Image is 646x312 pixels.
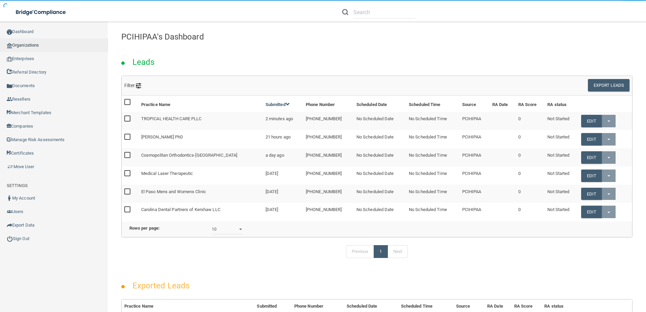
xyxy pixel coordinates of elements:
td: No Scheduled Time [406,185,459,203]
td: No Scheduled Time [406,112,459,130]
td: Carolina Dental Partners of Kershaw LLC [139,203,263,221]
h2: Leads [126,53,161,72]
h4: PCIHIPAA's Dashboard [121,32,632,41]
td: PCIHIPAA [459,130,490,148]
td: No Scheduled Date [354,166,406,185]
td: [PHONE_NUMBER] [303,166,354,185]
label: SETTINGS [7,182,28,190]
td: 0 [516,166,545,185]
td: El Paso Mens and Womens Clinic [139,185,263,203]
span: Filter [124,83,142,88]
a: Previous [346,245,374,258]
td: Not Started [545,130,578,148]
td: [DATE] [263,166,303,185]
a: Edit [581,206,602,218]
td: No Scheduled Date [354,148,406,166]
a: Edit [581,133,602,146]
img: enterprise.0d942306.png [7,57,12,61]
td: 21 hours ago [263,130,303,148]
th: RA status [545,96,578,112]
td: 0 [516,185,545,203]
a: Edit [581,188,602,200]
td: 2 minutes ago [263,112,303,130]
td: PCIHIPAA [459,166,490,185]
td: No Scheduled Date [354,112,406,130]
iframe: Drift Widget Chat Controller [529,264,638,291]
a: Edit [581,170,602,182]
td: No Scheduled Time [406,203,459,221]
a: Next [388,245,408,258]
th: RA Date [490,96,516,112]
th: Scheduled Time [406,96,459,112]
td: [PHONE_NUMBER] [303,185,354,203]
th: Scheduled Date [354,96,406,112]
td: Medical Laser Therapeutic [139,166,263,185]
td: No Scheduled Date [354,185,406,203]
td: [PHONE_NUMBER] [303,148,354,166]
img: ic_power_dark.7ecde6b1.png [7,236,13,242]
td: [DATE] [263,203,303,221]
td: Not Started [545,185,578,203]
a: Submitted [266,102,290,107]
img: ic_reseller.de258add.png [7,97,12,102]
img: ic_dashboard_dark.d01f4a41.png [7,29,12,35]
img: ic-search.3b580494.png [342,9,348,15]
td: No Scheduled Time [406,130,459,148]
td: Not Started [545,166,578,185]
img: icon-filter@2x.21656d0b.png [136,83,141,88]
a: Edit [581,115,602,127]
td: TROPICAL HEALTH CARE PLLC [139,112,263,130]
th: Practice Name [139,96,263,112]
th: Phone Number [303,96,354,112]
a: Edit [581,151,602,164]
td: No Scheduled Time [406,166,459,185]
td: No Scheduled Date [354,130,406,148]
th: Source [459,96,490,112]
td: No Scheduled Date [354,203,406,221]
td: 0 [516,148,545,166]
td: Not Started [545,148,578,166]
td: [DATE] [263,185,303,203]
td: PCIHIPAA [459,185,490,203]
td: PCIHIPAA [459,203,490,221]
img: bridge_compliance_login_screen.278c3ca4.svg [10,5,72,19]
td: PCIHIPAA [459,112,490,130]
td: PCIHIPAA [459,148,490,166]
td: Not Started [545,203,578,221]
td: 0 [516,203,545,221]
h2: Exported Leads [126,276,196,295]
td: Cosmopolitan Orthodontics-[GEOGRAPHIC_DATA] [139,148,263,166]
b: Rows per page: [129,226,160,231]
td: a day ago [263,148,303,166]
img: icon-documents.8dae5593.png [7,83,12,89]
a: 1 [374,245,388,258]
td: No Scheduled Time [406,148,459,166]
td: [PHONE_NUMBER] [303,203,354,221]
img: ic_user_dark.df1a06c3.png [7,196,12,201]
img: icon-export.b9366987.png [7,223,12,228]
img: briefcase.64adab9b.png [7,163,14,170]
input: Search [353,6,415,19]
td: [PHONE_NUMBER] [303,112,354,130]
button: Export Leads [588,79,629,92]
td: 0 [516,112,545,130]
td: [PERSON_NAME] PhD [139,130,263,148]
img: organization-icon.f8decf85.png [7,43,12,48]
td: [PHONE_NUMBER] [303,130,354,148]
td: 0 [516,130,545,148]
img: icon-users.e205127d.png [7,209,12,214]
td: Not Started [545,112,578,130]
th: RA Score [516,96,545,112]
